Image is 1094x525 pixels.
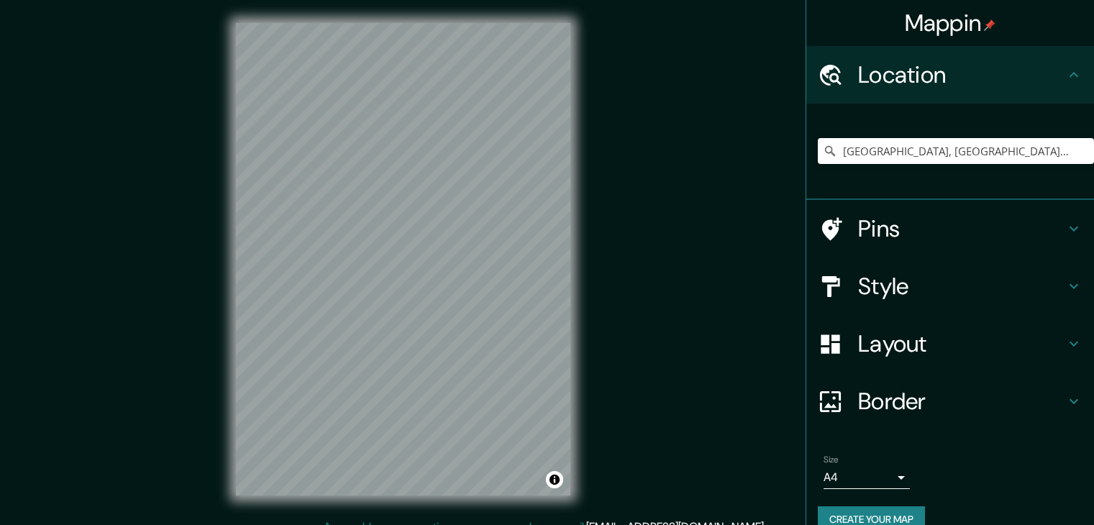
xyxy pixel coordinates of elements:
[236,23,570,496] canvas: Map
[806,200,1094,257] div: Pins
[546,471,563,488] button: Toggle attribution
[858,387,1065,416] h4: Border
[824,466,910,489] div: A4
[824,454,839,466] label: Size
[806,257,1094,315] div: Style
[984,19,995,31] img: pin-icon.png
[858,60,1065,89] h4: Location
[806,315,1094,373] div: Layout
[858,272,1065,301] h4: Style
[806,373,1094,430] div: Border
[806,46,1094,104] div: Location
[905,9,996,37] h4: Mappin
[966,469,1078,509] iframe: Help widget launcher
[858,329,1065,358] h4: Layout
[858,214,1065,243] h4: Pins
[818,138,1094,164] input: Pick your city or area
